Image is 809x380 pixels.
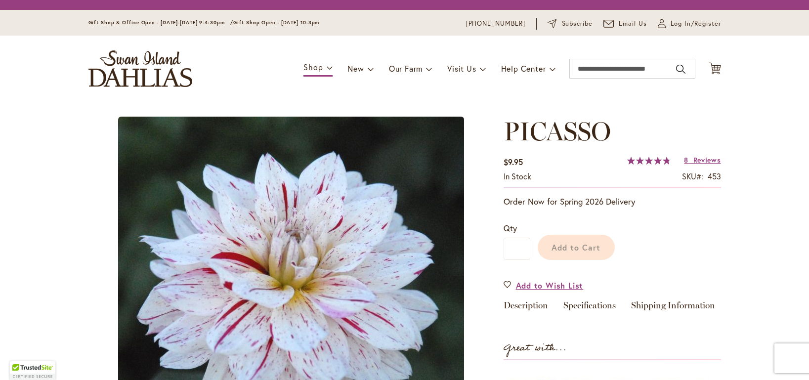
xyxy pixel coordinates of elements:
span: Our Farm [389,63,423,74]
button: Search [676,61,685,77]
a: [PHONE_NUMBER] [466,19,526,29]
span: Qty [504,223,517,233]
span: Log In/Register [671,19,721,29]
div: 96% [627,157,671,165]
span: Help Center [501,63,546,74]
a: 8 Reviews [684,155,721,165]
a: Add to Wish List [504,280,584,291]
span: Reviews [693,155,721,165]
span: In stock [504,171,531,181]
span: 8 [684,155,688,165]
strong: SKU [682,171,703,181]
iframe: Launch Accessibility Center [7,345,35,373]
span: Email Us [619,19,647,29]
a: store logo [88,50,192,87]
span: Subscribe [562,19,593,29]
strong: Great with... [504,340,567,356]
a: Specifications [563,301,616,315]
a: Description [504,301,548,315]
span: PICASSO [504,116,611,147]
span: New [347,63,364,74]
span: Gift Shop & Office Open - [DATE]-[DATE] 9-4:30pm / [88,19,234,26]
span: Shop [303,62,323,72]
a: Shipping Information [631,301,715,315]
div: Availability [504,171,531,182]
div: Detailed Product Info [504,301,721,315]
span: Add to Wish List [516,280,584,291]
span: Visit Us [447,63,476,74]
div: 453 [708,171,721,182]
p: Order Now for Spring 2026 Delivery [504,196,721,208]
a: Subscribe [548,19,593,29]
span: $9.95 [504,157,523,167]
a: Log In/Register [658,19,721,29]
span: Gift Shop Open - [DATE] 10-3pm [233,19,319,26]
a: Email Us [603,19,647,29]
